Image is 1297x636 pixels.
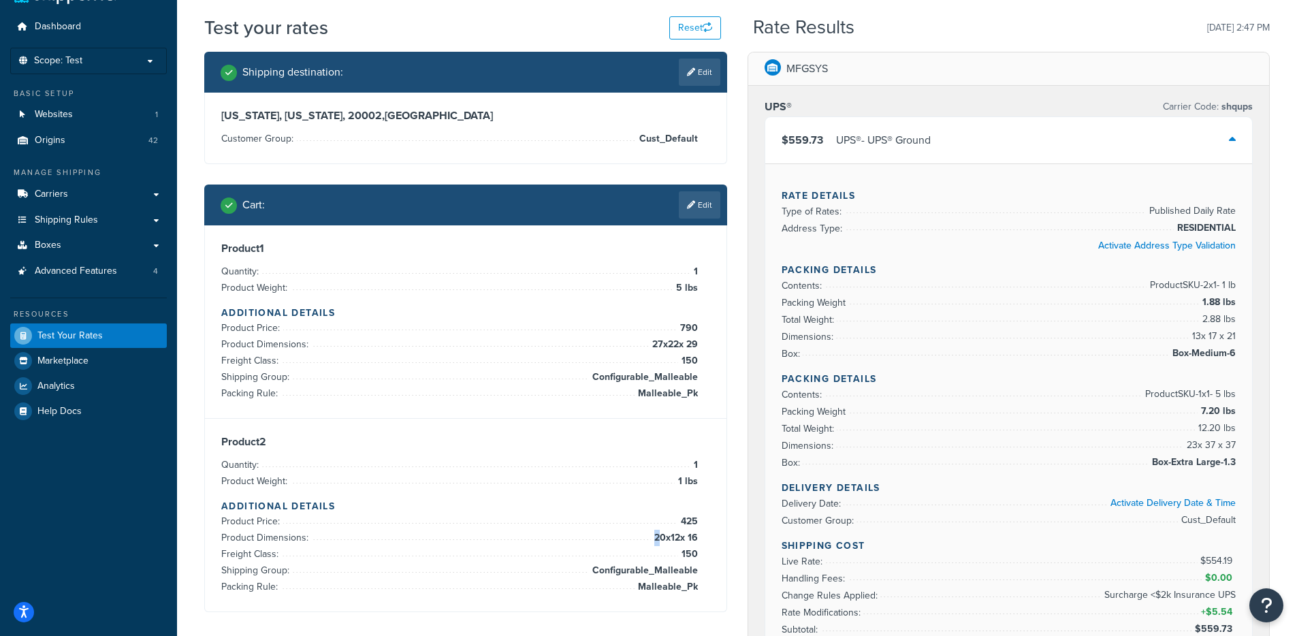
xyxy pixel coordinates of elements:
[1147,277,1236,293] span: Product SKU-2 x 1 - 1 lb
[679,191,720,219] a: Edit
[10,374,167,398] a: Analytics
[221,131,297,146] span: Customer Group:
[1169,345,1236,362] span: Box-Medium-6
[1189,328,1236,345] span: 13 x 17 x 21
[35,21,81,33] span: Dashboard
[782,387,825,402] span: Contents:
[10,88,167,99] div: Basic Setup
[1200,554,1236,568] span: $554.19
[10,259,167,284] a: Advanced Features4
[1174,220,1236,236] span: RESIDENTIAL
[37,355,89,367] span: Marketplace
[782,439,837,453] span: Dimensions:
[221,370,293,384] span: Shipping Group:
[782,554,826,569] span: Live Rate:
[221,563,293,577] span: Shipping Group:
[37,381,75,392] span: Analytics
[1199,294,1236,311] span: 1.88 lbs
[10,308,167,320] div: Resources
[782,204,845,219] span: Type of Rates:
[1101,587,1236,603] span: Surcharge <$2k Insurance UPS
[35,214,98,226] span: Shipping Rules
[10,208,167,233] a: Shipping Rules
[35,109,73,121] span: Websites
[589,562,698,579] span: Configurable_Malleable
[35,189,68,200] span: Carriers
[782,263,1236,277] h4: Packing Details
[10,102,167,127] li: Websites
[1149,454,1236,471] span: Box-Extra Large-1.3
[221,281,291,295] span: Product Weight:
[37,330,103,342] span: Test Your Rates
[10,182,167,207] a: Carriers
[221,264,262,279] span: Quantity:
[10,167,167,178] div: Manage Shipping
[635,385,698,402] span: Malleable_Pk
[34,55,82,67] span: Scope: Test
[753,17,854,38] h2: Rate Results
[10,14,167,39] li: Dashboard
[242,66,343,78] h2: Shipping destination :
[782,221,846,236] span: Address Type:
[673,280,698,296] span: 5 lbs
[782,605,864,620] span: Rate Modifications:
[669,16,721,39] button: Reset
[636,131,698,147] span: Cust_Default
[10,233,167,258] a: Boxes
[1206,605,1236,619] span: $5.54
[677,320,698,336] span: 790
[1146,203,1236,219] span: Published Daily Rate
[221,242,710,255] h3: Product 1
[1178,512,1236,528] span: Cust_Default
[782,330,837,344] span: Dimensions:
[155,109,158,121] span: 1
[675,473,698,490] span: 1 lbs
[221,499,710,513] h4: Additional Details
[782,456,803,470] span: Box:
[221,474,291,488] span: Product Weight:
[1142,386,1236,402] span: Product SKU-1 x 1 - 5 lbs
[765,100,792,114] h3: UPS®
[10,399,167,424] a: Help Docs
[221,306,710,320] h4: Additional Details
[782,422,837,436] span: Total Weight:
[242,199,265,211] h2: Cart :
[35,240,61,251] span: Boxes
[221,514,283,528] span: Product Price:
[35,266,117,277] span: Advanced Features
[782,372,1236,386] h4: Packing Details
[221,530,312,545] span: Product Dimensions:
[10,102,167,127] a: Websites1
[782,189,1236,203] h4: Rate Details
[1163,97,1253,116] p: Carrier Code:
[204,14,328,41] h1: Test your rates
[148,135,158,146] span: 42
[635,579,698,595] span: Malleable_Pk
[690,264,698,280] span: 1
[221,109,710,123] h3: [US_STATE], [US_STATE], 20002 , [GEOGRAPHIC_DATA]
[221,321,283,335] span: Product Price:
[782,481,1236,495] h4: Delivery Details
[782,588,881,603] span: Change Rules Applied:
[10,323,167,348] a: Test Your Rates
[782,539,1236,553] h4: Shipping Cost
[1199,311,1236,328] span: 2.88 lbs
[679,59,720,86] a: Edit
[677,513,698,530] span: 425
[221,579,281,594] span: Packing Rule:
[1207,18,1270,37] p: [DATE] 2:47 PM
[678,353,698,369] span: 150
[690,457,698,473] span: 1
[221,353,282,368] span: Freight Class:
[10,349,167,373] a: Marketplace
[1249,588,1283,622] button: Open Resource Center
[1195,622,1236,636] span: $559.73
[649,336,698,353] span: 27 x 22 x 29
[1183,437,1236,454] span: 23 x 37 x 37
[153,266,158,277] span: 4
